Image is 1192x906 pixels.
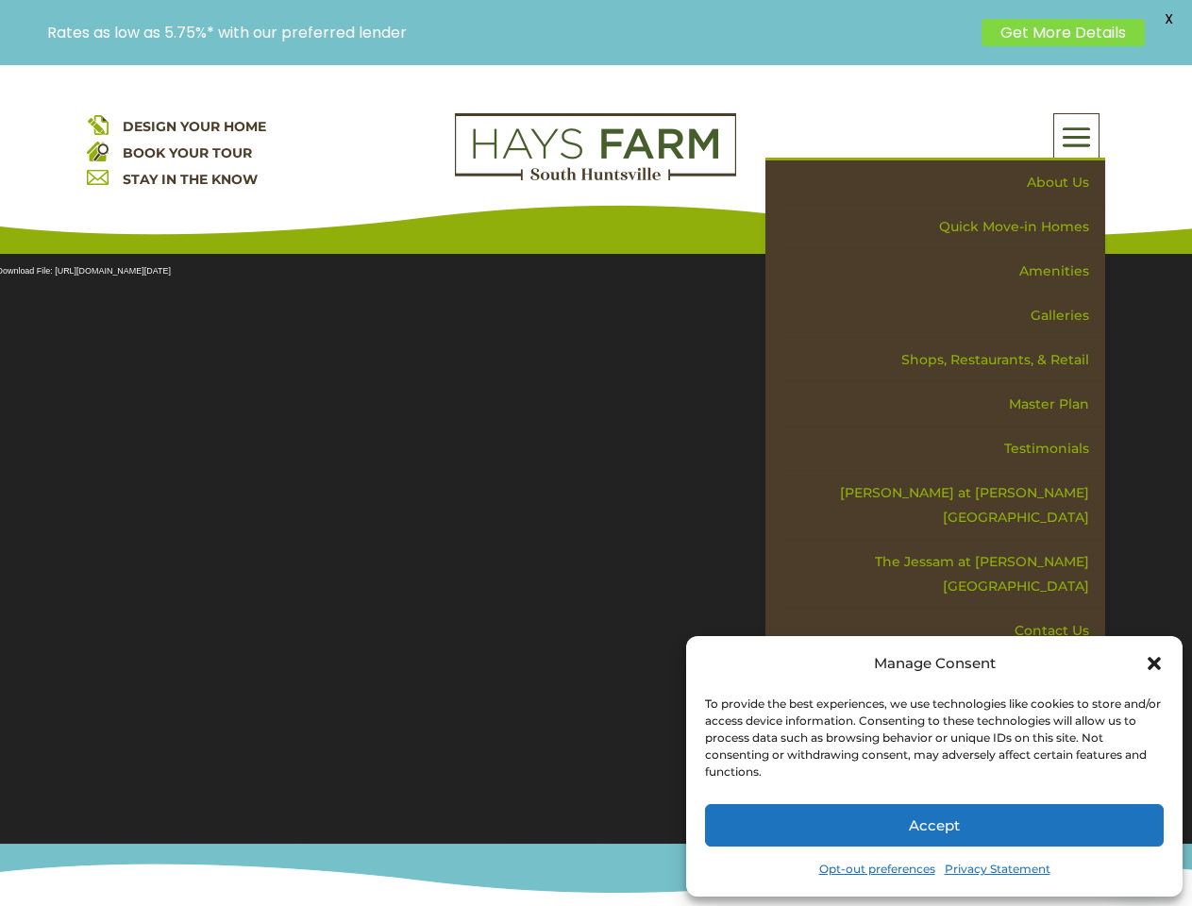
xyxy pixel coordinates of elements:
a: Quick Move-in Homes [779,205,1105,249]
a: hays farm homes huntsville development [455,168,736,185]
a: Shops, Restaurants, & Retail [779,338,1105,382]
img: Logo [455,113,736,181]
button: Accept [705,804,1164,847]
a: The Jessam at [PERSON_NAME][GEOGRAPHIC_DATA] [779,540,1105,609]
a: Master Plan [779,382,1105,427]
a: STAY IN THE KNOW [123,171,258,188]
a: DESIGN YOUR HOME [123,118,266,135]
p: Rates as low as 5.75%* with our preferred lender [47,24,972,42]
a: Galleries [779,294,1105,338]
div: To provide the best experiences, we use technologies like cookies to store and/or access device i... [705,696,1162,780]
a: Testimonials [779,427,1105,471]
div: Manage Consent [874,650,996,677]
a: Privacy Statement [945,856,1050,882]
a: Amenities [779,249,1105,294]
a: [PERSON_NAME] at [PERSON_NAME][GEOGRAPHIC_DATA] [779,471,1105,540]
img: design your home [87,113,109,135]
a: Opt-out preferences [819,856,935,882]
a: Get More Details [982,19,1145,46]
span: X [1154,5,1183,33]
a: BOOK YOUR TOUR [123,144,252,161]
img: book your home tour [87,140,109,161]
a: Contact Us [779,609,1105,653]
a: About Us [779,160,1105,205]
div: Close dialog [1145,654,1164,673]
